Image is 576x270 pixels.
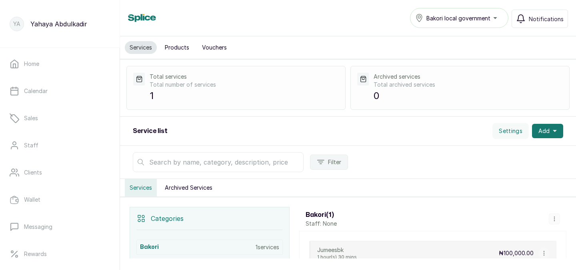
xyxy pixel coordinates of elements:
[6,80,113,102] a: Calendar
[24,60,39,68] p: Home
[13,20,20,28] p: YA
[374,89,563,103] p: 0
[24,196,40,204] p: Wallet
[24,114,38,122] p: Sales
[492,123,529,139] button: Settings
[306,210,337,220] h3: Bakori ( 1 )
[125,41,157,54] button: Services
[133,152,304,172] input: Search by name, category, description, price
[6,53,113,75] a: Home
[410,8,508,28] button: Bakori local government
[529,15,564,23] span: Notifications
[317,246,357,254] p: Jumeesbk
[150,89,339,103] p: 1
[197,41,232,54] button: Vouchers
[6,189,113,211] a: Wallet
[374,81,563,89] p: Total archived services
[310,155,348,170] button: Filter
[133,126,168,136] h2: Service list
[140,243,159,251] h3: Bakori
[24,169,42,177] p: Clients
[30,19,87,29] p: Yahaya Abdulkadir
[538,127,550,135] span: Add
[306,220,337,228] p: Staff: None
[499,249,534,257] p: ₦100,000.00
[24,87,48,95] p: Calendar
[160,41,194,54] button: Products
[24,141,38,149] p: Staff
[6,107,113,129] a: Sales
[24,223,52,231] p: Messaging
[150,81,339,89] p: Total number of services
[6,161,113,184] a: Clients
[317,246,357,260] div: Jumeesbk1 hour(s) 30 mins
[317,254,357,260] p: 1 hour(s) 30 mins
[512,10,568,28] button: Notifications
[160,179,217,197] button: Archived Services
[256,243,279,251] p: 1 services
[532,124,563,138] button: Add
[6,134,113,157] a: Staff
[150,73,339,81] p: Total services
[24,250,47,258] p: Rewards
[328,158,341,166] span: Filter
[6,216,113,238] a: Messaging
[125,179,157,197] button: Services
[374,73,563,81] p: Archived services
[151,214,184,223] p: Categories
[6,243,113,265] a: Rewards
[426,14,490,22] span: Bakori local government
